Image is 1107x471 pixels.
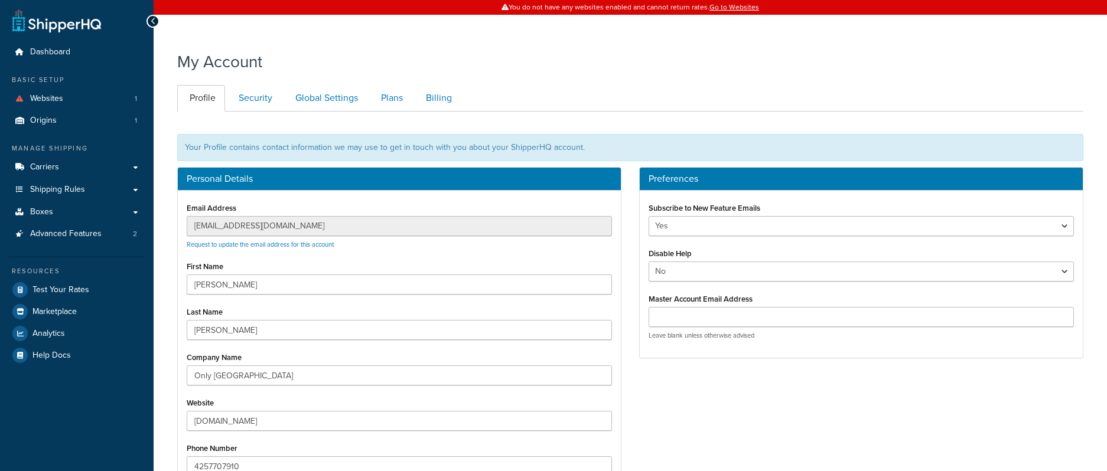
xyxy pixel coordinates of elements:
[226,85,282,112] a: Security
[649,174,1074,184] h3: Preferences
[30,207,53,217] span: Boxes
[30,94,63,104] span: Websites
[187,240,334,249] a: Request to update the email address for this account
[14,95,25,102] i: You do not have any websites enabled and cannot return rates
[187,262,223,271] label: First Name
[9,110,145,132] a: Origins 1
[709,2,759,12] a: Go to Websites
[30,229,102,239] span: Advanced Features
[32,351,71,361] span: Help Docs
[9,143,145,153] div: Manage Shipping
[135,116,137,126] span: 1
[187,204,236,212] label: Email Address
[187,308,223,316] label: Last Name
[9,110,145,132] li: Origins
[187,174,612,184] h3: Personal Details
[177,134,1083,161] div: Your Profile contains contact information we may use to get in touch with you about your ShipperH...
[9,323,145,344] a: Analytics
[187,444,237,453] label: Phone Number
[369,85,412,112] a: Plans
[177,50,262,73] h1: My Account
[649,331,1074,340] p: Leave blank unless otherwise advised
[9,179,145,201] a: Shipping Rules
[649,204,760,212] label: Subscribe to New Feature Emails
[9,88,145,110] li: Websites
[9,279,145,300] a: Test Your Rates
[30,116,57,126] span: Origins
[9,156,145,178] a: Carriers
[30,162,59,172] span: Carriers
[135,94,137,104] span: 1
[12,9,101,32] a: ShipperHQ Home
[9,301,145,322] a: Marketplace
[9,201,145,223] a: Boxes
[9,345,145,366] a: Help Docs
[414,85,461,112] a: Billing
[32,329,65,339] span: Analytics
[187,398,214,407] label: Website
[9,41,145,63] a: Dashboard
[187,353,242,362] label: Company Name
[9,223,145,245] a: Advanced Features 2
[133,229,137,239] span: 2
[30,47,70,57] span: Dashboard
[32,285,89,295] span: Test Your Rates
[177,85,225,112] a: Profile
[9,223,145,245] li: Advanced Features
[32,307,77,317] span: Marketplace
[283,85,367,112] a: Global Settings
[9,88,145,110] a: Websites 1
[30,185,85,195] span: Shipping Rules
[649,295,753,303] label: Master Account Email Address
[9,266,145,276] div: Resources
[649,249,692,258] label: Disable Help
[9,75,145,85] div: Basic Setup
